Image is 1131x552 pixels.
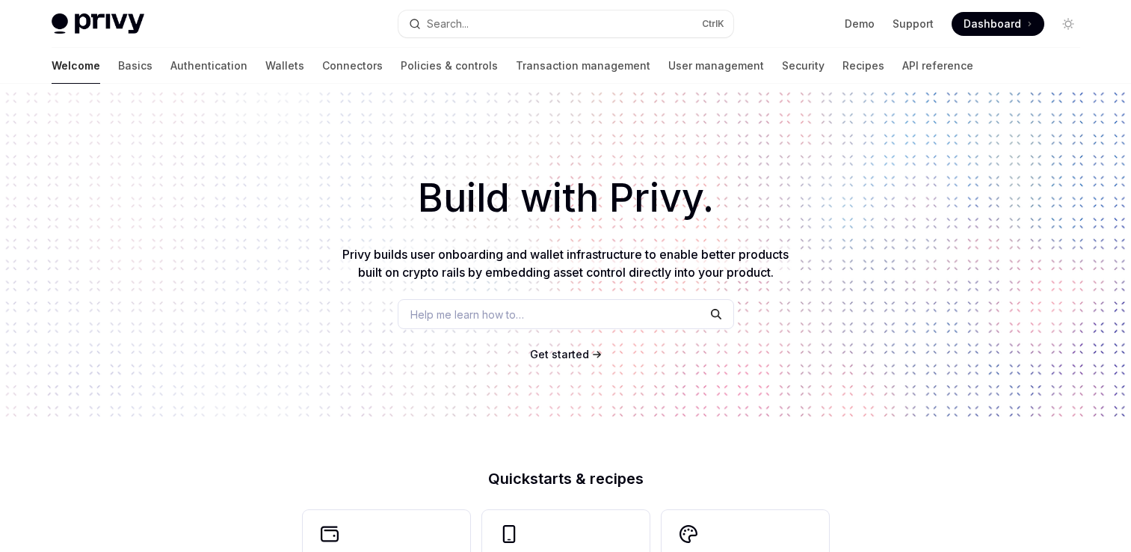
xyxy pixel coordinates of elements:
span: Dashboard [964,16,1021,31]
a: Connectors [322,48,383,84]
a: User management [668,48,764,84]
a: Support [893,16,934,31]
a: API reference [902,48,973,84]
a: Wallets [265,48,304,84]
span: Ctrl K [702,18,724,30]
button: Open search [398,10,733,37]
a: Authentication [170,48,247,84]
div: Search... [427,15,469,33]
img: light logo [52,13,144,34]
a: Get started [530,347,589,362]
a: Recipes [842,48,884,84]
a: Policies & controls [401,48,498,84]
a: Security [782,48,825,84]
a: Welcome [52,48,100,84]
a: Dashboard [952,12,1044,36]
span: Privy builds user onboarding and wallet infrastructure to enable better products built on crypto ... [342,247,789,280]
span: Get started [530,348,589,361]
span: Help me learn how to… [410,307,524,322]
button: Toggle dark mode [1056,12,1080,36]
h2: Quickstarts & recipes [303,471,829,486]
a: Transaction management [516,48,650,84]
h1: Build with Privy. [24,169,1107,227]
a: Demo [845,16,875,31]
a: Basics [118,48,152,84]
